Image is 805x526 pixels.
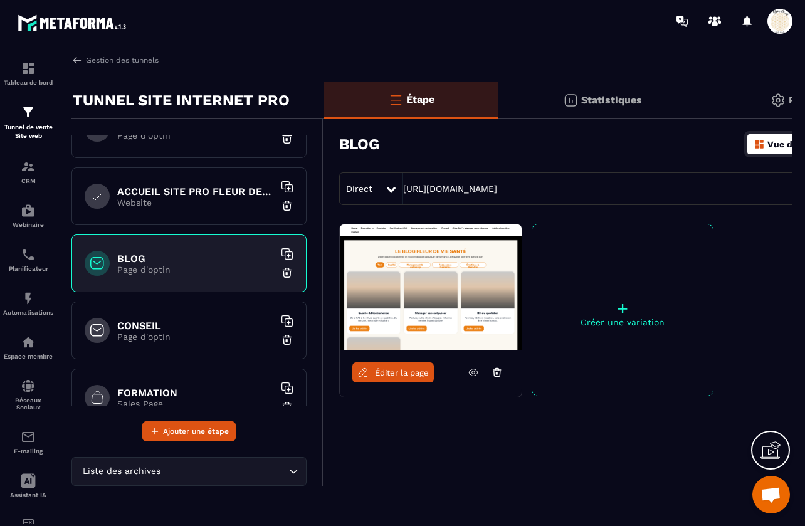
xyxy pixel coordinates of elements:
a: emailemailE-mailing [3,420,53,464]
img: social-network [21,379,36,394]
h6: ACCUEIL SITE PRO FLEUR DE VIE [117,186,274,197]
p: Sales Page [117,399,274,409]
p: Espace membre [3,353,53,360]
img: logo [18,11,130,34]
a: formationformationTunnel de vente Site web [3,95,53,150]
a: schedulerschedulerPlanificateur [3,238,53,281]
a: automationsautomationsEspace membre [3,325,53,369]
span: Direct [346,184,372,194]
p: Webinaire [3,221,53,228]
img: formation [21,61,36,76]
p: Créer une variation [532,317,713,327]
img: trash [281,334,293,346]
p: Tunnel de vente Site web [3,123,53,140]
p: TUNNEL SITE INTERNET PRO [73,88,290,113]
p: Assistant IA [3,492,53,498]
img: scheduler [21,247,36,262]
span: Liste des archives [80,465,163,478]
img: automations [21,203,36,218]
img: automations [21,335,36,350]
div: Search for option [71,457,307,486]
a: Assistant IA [3,464,53,508]
p: Website [117,197,274,208]
p: Tableau de bord [3,79,53,86]
a: formationformationTableau de bord [3,51,53,95]
img: formation [21,105,36,120]
img: bars-o.4a397970.svg [388,92,403,107]
a: Gestion des tunnels [71,55,159,66]
span: Ajouter une étape [163,425,229,438]
img: email [21,429,36,444]
img: trash [281,401,293,413]
p: Réseaux Sociaux [3,397,53,411]
img: trash [281,266,293,279]
p: Page d'optin [117,265,274,275]
img: arrow [71,55,83,66]
p: Page d'optin [117,332,274,342]
p: + [532,300,713,317]
img: dashboard-orange.40269519.svg [754,139,765,150]
h3: BLOG [339,135,379,153]
button: Ajouter une étape [142,421,236,441]
p: Automatisations [3,309,53,316]
p: Étape [406,93,434,105]
a: [URL][DOMAIN_NAME] [403,184,497,194]
img: stats.20deebd0.svg [563,93,578,108]
img: formation [21,159,36,174]
input: Search for option [163,465,286,478]
a: automationsautomationsWebinaire [3,194,53,238]
h6: FORMATION [117,387,274,399]
div: Ouvrir le chat [752,476,790,513]
img: automations [21,291,36,306]
img: trash [281,199,293,212]
img: setting-gr.5f69749f.svg [771,93,786,108]
h6: CONSEIL [117,320,274,332]
a: Éditer la page [352,362,434,382]
img: image [340,224,522,350]
a: automationsautomationsAutomatisations [3,281,53,325]
a: formationformationCRM [3,150,53,194]
p: Planificateur [3,265,53,272]
img: trash [281,132,293,145]
p: E-mailing [3,448,53,455]
h6: BLOG [117,253,274,265]
p: Page d'optin [117,130,274,140]
p: Statistiques [581,94,642,106]
p: CRM [3,177,53,184]
a: social-networksocial-networkRéseaux Sociaux [3,369,53,420]
span: Éditer la page [375,368,429,377]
